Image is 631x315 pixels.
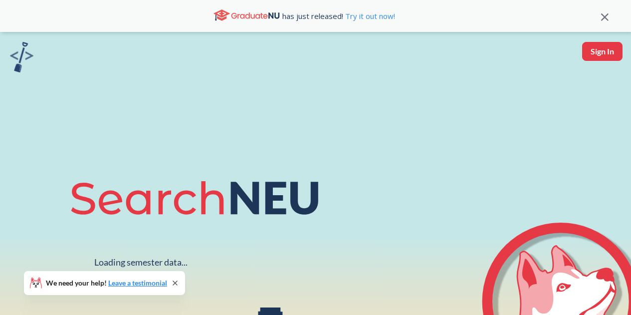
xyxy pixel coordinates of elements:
span: has just released! [282,10,395,21]
button: Sign In [582,42,623,61]
span: We need your help! [46,280,167,287]
a: Leave a testimonial [108,279,167,287]
a: sandbox logo [10,42,33,75]
div: Loading semester data... [94,257,188,268]
a: Try it out now! [343,11,395,21]
img: sandbox logo [10,42,33,72]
